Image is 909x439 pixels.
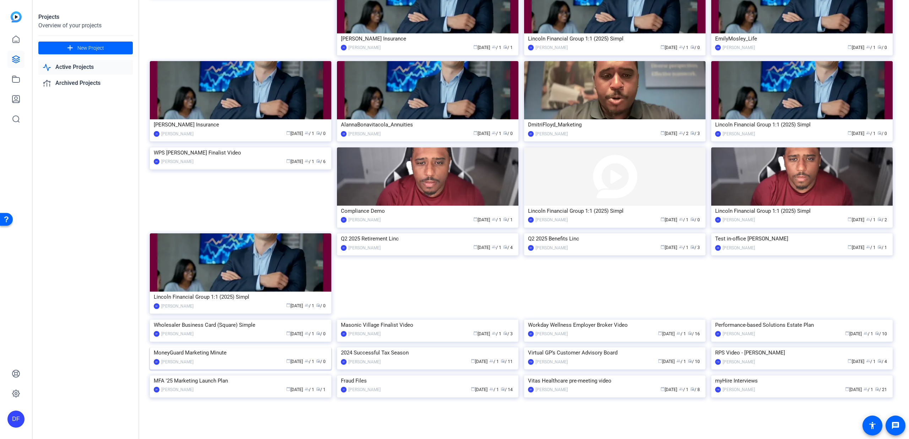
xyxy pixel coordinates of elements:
div: DF [341,245,347,251]
div: Lincoln Financial Group 1:1 (2025) Simpl [528,206,702,216]
span: radio [316,159,320,163]
div: [PERSON_NAME] [535,386,568,393]
span: radio [875,387,879,391]
div: [PERSON_NAME] [723,44,755,51]
button: New Project [38,42,133,54]
span: / 1 [316,387,326,392]
span: radio [503,217,507,221]
span: group [866,217,870,221]
div: [PERSON_NAME] [723,130,755,137]
span: calendar_today [660,387,665,391]
div: Masonic Village Finalist Video [341,320,515,330]
div: [PERSON_NAME] [723,386,755,393]
div: [PERSON_NAME] Insurance [341,33,515,44]
img: blue-gradient.svg [11,11,22,22]
span: / 1 [305,359,314,364]
span: radio [503,245,507,249]
span: calendar_today [286,359,290,363]
span: / 4 [503,245,513,250]
span: / 1 [492,217,501,222]
span: [DATE] [660,131,677,136]
div: Performance-based Solutions Estate Plan [715,320,889,330]
span: / 1 [305,387,314,392]
span: group [679,217,683,221]
span: calendar_today [473,217,478,221]
div: Lincoln Financial Group 1:1 (2025) Simpl [154,292,327,302]
div: AB [341,131,347,137]
span: / 0 [503,131,513,136]
span: group [864,387,868,391]
span: calendar_today [286,131,290,135]
span: radio [690,217,695,221]
span: radio [316,131,320,135]
span: radio [877,245,882,249]
div: [PERSON_NAME] [723,216,755,223]
span: group [864,331,868,335]
span: / 1 [866,217,876,222]
span: / 10 [875,331,887,336]
div: JS [528,45,534,50]
div: MFA '25 Marketing Launch Plan [154,375,327,386]
div: TW [715,359,721,365]
div: [PERSON_NAME] [535,130,568,137]
div: [PERSON_NAME] [348,216,381,223]
div: TW [528,359,534,365]
span: calendar_today [286,387,290,391]
span: radio [501,359,505,363]
span: New Project [77,44,104,52]
span: calendar_today [660,245,665,249]
span: / 14 [501,387,513,392]
span: / 1 [489,359,499,364]
span: / 1 [503,217,513,222]
div: [PERSON_NAME] [348,130,381,137]
span: calendar_today [845,331,849,335]
span: / 1 [305,303,314,308]
div: Virtual GP’s Customer Advisory Board [528,347,702,358]
div: EM [715,45,721,50]
span: calendar_today [473,331,478,335]
span: calendar_today [658,331,662,335]
div: RPS Video - [PERSON_NAME] [715,347,889,358]
div: AlannaBonavitacola_Annuities [341,119,515,130]
div: [PERSON_NAME] [535,330,568,337]
span: calendar_today [848,217,852,221]
span: [DATE] [473,245,490,250]
div: DF [528,331,534,337]
span: [DATE] [286,159,303,164]
span: calendar_today [473,131,478,135]
div: [PERSON_NAME] [723,244,755,251]
span: / 1 [866,359,876,364]
div: SR [715,245,721,251]
span: / 1 [305,159,314,164]
span: / 1 [866,245,876,250]
span: calendar_today [660,131,665,135]
div: DF [154,359,159,365]
span: calendar_today [848,131,852,135]
div: DF [341,331,347,337]
div: Workday Wellness Employer Broker Video [528,320,702,330]
span: / 8 [690,387,700,392]
div: Lincoln Financial Group 1:1 (2025) Simpl [528,33,702,44]
span: group [305,387,309,391]
span: / 1 [679,245,688,250]
div: Wholesaler Business Card (Square) Simple [154,320,327,330]
span: calendar_today [473,245,478,249]
span: / 0 [316,331,326,336]
span: radio [316,359,320,363]
span: / 1 [676,331,686,336]
div: [PERSON_NAME] [535,358,568,365]
span: [DATE] [473,331,490,336]
span: / 21 [875,387,887,392]
div: Lincoln Financial Group 1:1 (2025) Simpl [715,206,889,216]
span: [DATE] [658,359,675,364]
span: / 16 [688,331,700,336]
span: / 4 [877,359,887,364]
span: / 1 [877,245,887,250]
span: / 0 [877,45,887,50]
div: DmitriFloyd_Marketing [528,119,702,130]
div: Q2 2025 Retirement Linc [341,233,515,244]
span: radio [316,331,320,335]
span: calendar_today [286,331,290,335]
div: DF [154,159,159,164]
span: group [866,359,870,363]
